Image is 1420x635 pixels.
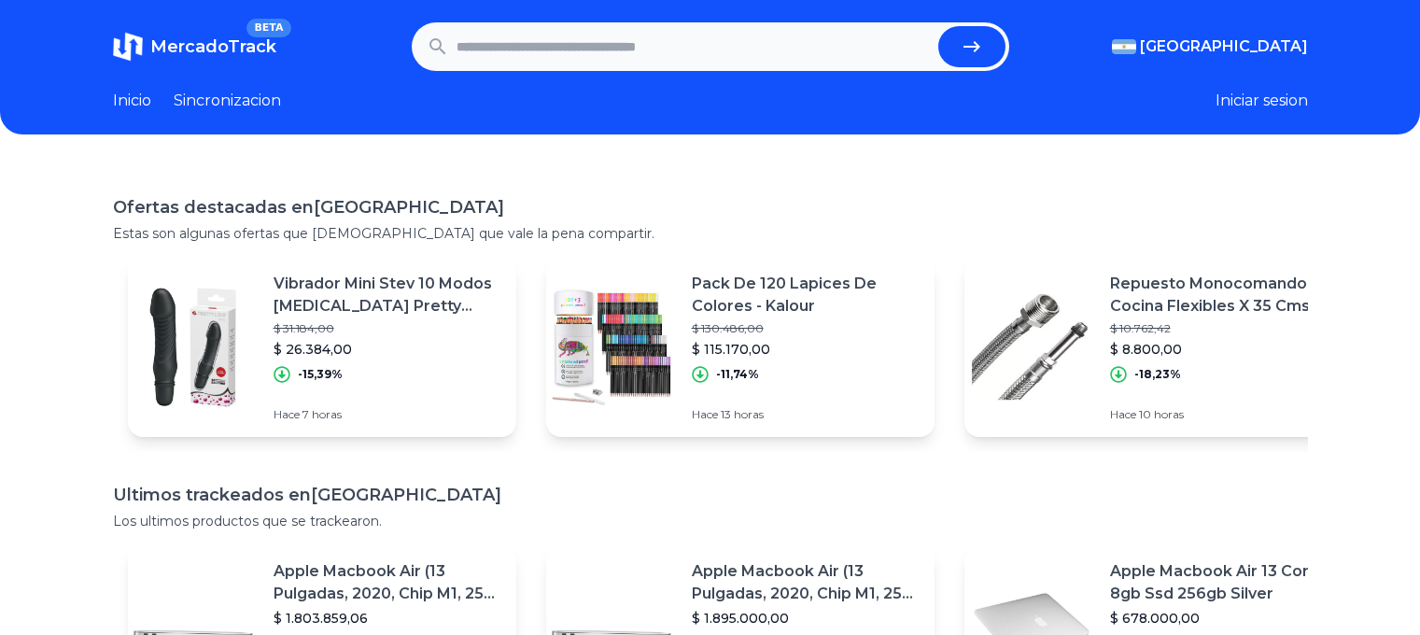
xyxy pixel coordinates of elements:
span: [GEOGRAPHIC_DATA] [1140,35,1308,58]
p: Hace 7 horas [274,407,501,422]
a: Sincronizacion [174,90,281,112]
a: Featured imagePack De 120 Lapices De Colores - Kalour$ 130.486,00$ 115.170,00-11,74%Hace 13 horas [546,258,935,437]
p: $ 115.170,00 [692,340,920,359]
a: Featured imageVibrador Mini Stev 10 Modos [MEDICAL_DATA] Pretty Love Envio Full$ 31.184,00$ 26.38... [128,258,516,437]
p: Repuesto Monocomando Cocina Flexibles X 35 Cms El Par Macho [1110,273,1338,317]
p: Hace 10 horas [1110,407,1338,422]
p: $ 1.895.000,00 [692,609,920,628]
p: -15,39% [298,367,343,382]
p: Estas son algunas ofertas que [DEMOGRAPHIC_DATA] que vale la pena compartir. [113,224,1308,243]
span: MercadoTrack [150,36,276,57]
p: $ 31.184,00 [274,321,501,336]
p: Los ultimos productos que se trackearon. [113,512,1308,530]
a: Inicio [113,90,151,112]
p: $ 678.000,00 [1110,609,1338,628]
p: -11,74% [716,367,759,382]
img: MercadoTrack [113,32,143,62]
p: $ 26.384,00 [274,340,501,359]
p: $ 10.762,42 [1110,321,1338,336]
p: -18,23% [1134,367,1181,382]
p: $ 130.486,00 [692,321,920,336]
p: Hace 13 horas [692,407,920,422]
button: [GEOGRAPHIC_DATA] [1112,35,1308,58]
p: Vibrador Mini Stev 10 Modos [MEDICAL_DATA] Pretty Love Envio Full [274,273,501,317]
img: Argentina [1112,39,1136,54]
img: Featured image [546,282,677,413]
button: Iniciar sesion [1216,90,1308,112]
p: $ 1.803.859,06 [274,609,501,628]
p: Apple Macbook Air 13 Core I5 8gb Ssd 256gb Silver [1110,560,1338,605]
h1: Ultimos trackeados en [GEOGRAPHIC_DATA] [113,482,1308,508]
p: Apple Macbook Air (13 Pulgadas, 2020, Chip M1, 256 Gb De Ssd, 8 Gb De Ram) - Plata [692,560,920,605]
p: Apple Macbook Air (13 Pulgadas, 2020, Chip M1, 256 Gb De Ssd, 8 Gb De Ram) - Plata [274,560,501,605]
a: Featured imageRepuesto Monocomando Cocina Flexibles X 35 Cms El Par Macho$ 10.762,42$ 8.800,00-18... [964,258,1353,437]
span: BETA [246,19,290,37]
h1: Ofertas destacadas en [GEOGRAPHIC_DATA] [113,194,1308,220]
a: MercadoTrackBETA [113,32,276,62]
p: $ 8.800,00 [1110,340,1338,359]
img: Featured image [964,282,1095,413]
p: Pack De 120 Lapices De Colores - Kalour [692,273,920,317]
img: Featured image [128,282,259,413]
